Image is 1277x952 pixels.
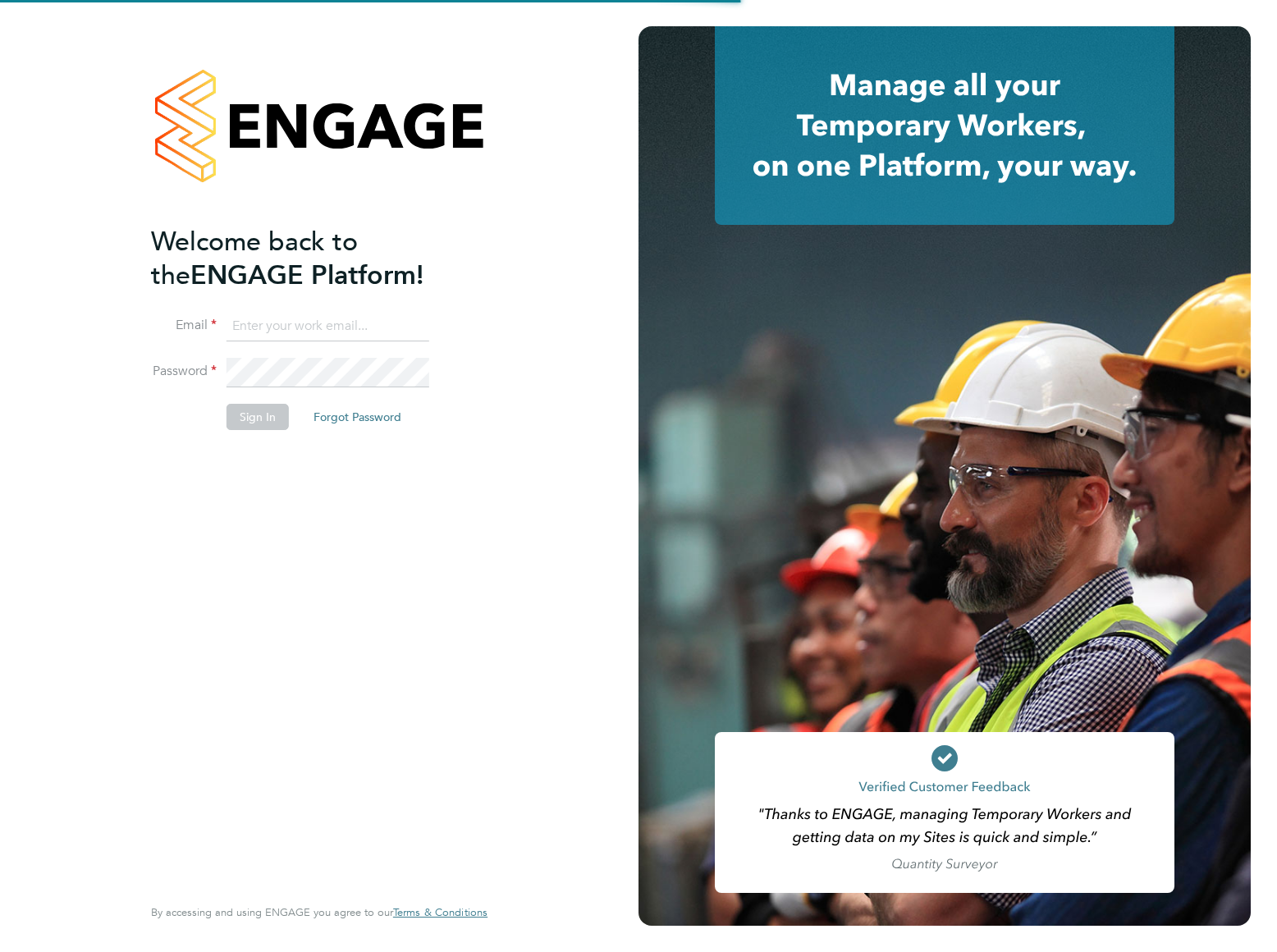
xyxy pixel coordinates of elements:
button: Forgot Password [300,404,414,430]
span: Terms & Conditions [393,905,487,919]
h2: ENGAGE Platform! [151,225,471,292]
label: Email [151,317,217,334]
a: Terms & Conditions [393,906,487,919]
span: By accessing and using ENGAGE you agree to our [151,905,487,919]
input: Enter your work email... [227,312,429,341]
span: Welcome back to the [151,226,358,291]
button: Sign In [227,404,289,430]
label: Password [151,363,217,380]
